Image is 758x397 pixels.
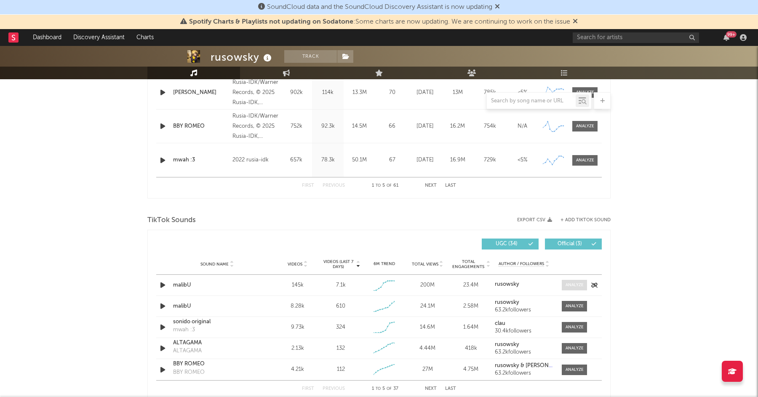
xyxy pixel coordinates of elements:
[377,89,407,97] div: 70
[173,339,261,347] a: ALTAGAMA
[723,34,729,41] button: 99+
[508,89,536,97] div: <5%
[726,31,737,38] div: 99 +
[200,262,229,267] span: Sound Name
[173,326,195,334] div: mwah :3
[376,184,381,188] span: to
[476,122,504,131] div: 754k
[288,262,302,267] span: Videos
[173,302,261,311] div: malibU
[283,156,310,164] div: 657k
[408,323,447,332] div: 14.6M
[283,89,310,97] div: 902k
[425,183,437,188] button: Next
[376,387,381,391] span: to
[173,347,202,355] div: ALTAGAMA
[27,29,67,46] a: Dashboard
[278,281,317,290] div: 145k
[495,342,553,348] a: rusowsky
[377,122,407,131] div: 66
[173,368,205,377] div: BBY ROMEO
[336,323,345,332] div: 324
[408,281,447,290] div: 200M
[508,122,536,131] div: N/A
[337,365,345,374] div: 112
[552,218,611,223] button: + Add TikTok Sound
[278,365,317,374] div: 4.21k
[189,19,353,25] span: Spotify Charts & Playlists not updating on Sodatone
[451,344,491,353] div: 418k
[336,281,346,290] div: 7.1k
[377,156,407,164] div: 67
[445,386,456,391] button: Last
[173,318,261,326] a: sonido original
[411,122,439,131] div: [DATE]
[411,156,439,164] div: [DATE]
[173,89,228,97] a: [PERSON_NAME]
[487,98,576,105] input: Search by song name or URL
[314,122,342,131] div: 92.3k
[67,29,131,46] a: Discovery Assistant
[314,156,342,164] div: 78.3k
[211,50,274,64] div: rusowsky
[346,122,373,131] div: 14.5M
[365,261,404,267] div: 6M Trend
[408,344,447,353] div: 4.44M
[443,122,472,131] div: 16.2M
[411,89,439,97] div: [DATE]
[487,241,526,247] span: UGC ( 34 )
[387,184,392,188] span: of
[173,281,261,290] a: malibU
[284,50,337,63] button: Track
[495,321,505,326] strong: clau
[499,261,544,267] span: Author / Followers
[443,89,472,97] div: 13M
[147,215,196,225] span: TikTok Sounds
[362,181,408,191] div: 1 5 61
[232,155,278,165] div: 2022 rusia-idk
[336,344,345,353] div: 132
[560,218,611,223] button: + Add TikTok Sound
[482,239,539,249] button: UGC(34)
[545,239,602,249] button: Official(3)
[278,323,317,332] div: 9.73k
[232,111,278,142] div: Rusia-IDK/Warner Records, © 2025 Rusia-IDK, S.L./Warner Records Inc., under exclusive license fro...
[314,89,342,97] div: 114k
[495,321,553,327] a: clau
[425,386,437,391] button: Next
[408,365,447,374] div: 27M
[495,4,500,11] span: Dismiss
[451,259,486,269] span: Total Engagements
[408,302,447,311] div: 24.1M
[451,302,491,311] div: 2.58M
[550,241,589,247] span: Official ( 3 )
[131,29,160,46] a: Charts
[495,300,519,305] strong: rusowsky
[323,183,345,188] button: Previous
[573,32,699,43] input: Search for artists
[362,384,408,394] div: 1 5 37
[387,387,392,391] span: of
[495,349,553,355] div: 63.2k followers
[443,156,472,164] div: 16.9M
[517,217,552,223] button: Export CSV
[173,156,228,164] a: mwah :3
[302,386,314,391] button: First
[451,365,491,374] div: 4.75M
[173,122,228,131] a: BBY ROMEO
[476,156,504,164] div: 729k
[302,183,314,188] button: First
[451,323,491,332] div: 1.64M
[173,360,261,368] a: BBY ROMEO
[189,19,570,25] span: : Some charts are now updating. We are continuing to work on the issue
[495,363,569,368] strong: rusowsky & [PERSON_NAME]
[267,4,492,11] span: SoundCloud data and the SoundCloud Discovery Assistant is now updating
[573,19,578,25] span: Dismiss
[495,282,519,287] strong: rusowsky
[495,328,553,334] div: 30.4k followers
[412,262,438,267] span: Total Views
